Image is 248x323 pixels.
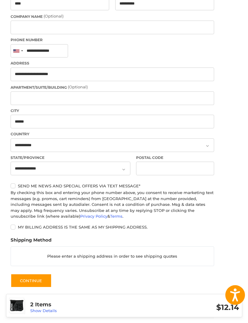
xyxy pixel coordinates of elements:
[9,298,24,313] img: Bettinardi Putter Headcovers - Studio Stock & Inovai
[11,183,214,188] label: Send me news and special offers via text message*
[44,14,64,18] small: (Optional)
[80,214,107,219] a: Privacy Policy
[11,108,214,114] label: City
[11,44,25,58] div: United States: +1
[11,61,214,66] label: Address
[30,308,57,313] a: Show Details
[110,214,122,219] a: Terms
[136,155,214,160] label: Postal Code
[11,155,130,160] label: State/Province
[68,84,88,89] small: (Optional)
[30,301,135,308] h3: 2 Items
[11,37,214,43] label: Phone Number
[11,274,52,288] button: Continue
[11,250,214,262] p: Please enter a shipping address in order to see shipping quotes
[11,237,51,246] legend: Shipping Method
[11,190,214,219] div: By checking this box and entering your phone number above, you consent to receive marketing text ...
[11,84,214,90] label: Apartment/Suite/Building
[135,303,239,312] h3: $12.14
[11,131,214,137] label: Country
[11,225,214,229] label: My billing address is the same as my shipping address.
[11,13,214,19] label: Company Name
